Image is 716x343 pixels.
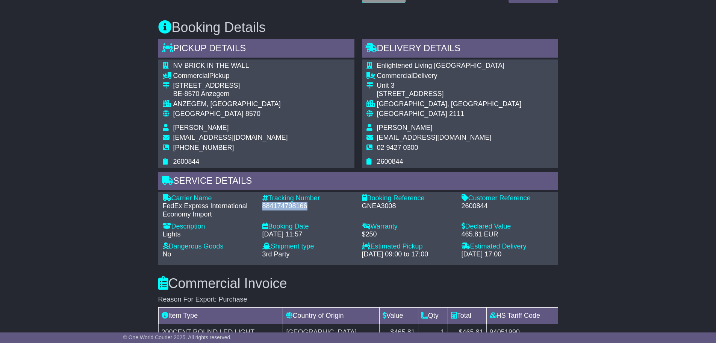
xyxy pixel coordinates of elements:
[173,72,288,80] div: Pickup
[262,242,354,251] div: Shipment type
[362,230,454,239] div: $250
[163,194,255,203] div: Carrier Name
[377,62,504,69] span: Enlightened Living [GEOGRAPHIC_DATA]
[163,250,171,258] span: No
[173,158,200,165] span: 2600844
[377,82,522,90] div: Unit 3
[173,90,288,98] div: BE-8570 Anzegem
[377,100,522,108] div: [GEOGRAPHIC_DATA], [GEOGRAPHIC_DATA]
[123,334,232,340] span: © One World Courier 2025. All rights reserved.
[462,250,554,259] div: [DATE] 17:00
[362,242,454,251] div: Estimated Pickup
[158,324,283,341] td: 200CENT ROUND LED LIGHT
[163,202,255,218] div: FedEx Express International Economy Import
[163,223,255,231] div: Description
[283,324,379,341] td: [GEOGRAPHIC_DATA]
[377,124,433,131] span: [PERSON_NAME]
[377,144,418,151] span: 02 9427 0300
[362,202,454,210] div: GNEA3008
[173,100,288,108] div: ANZEGEM, [GEOGRAPHIC_DATA]
[377,90,522,98] div: [STREET_ADDRESS]
[377,134,492,141] span: [EMAIL_ADDRESS][DOMAIN_NAME]
[158,276,558,291] h3: Commercial Invoice
[173,144,234,151] span: [PHONE_NUMBER]
[158,296,558,304] div: Reason For Export: Purchase
[163,242,255,251] div: Dangerous Goods
[283,308,379,324] td: Country of Origin
[449,110,464,117] span: 2111
[462,202,554,210] div: 2600844
[486,308,558,324] td: HS Tariff Code
[262,230,354,239] div: [DATE] 11:57
[362,194,454,203] div: Booking Reference
[379,308,418,324] td: Value
[173,134,288,141] span: [EMAIL_ADDRESS][DOMAIN_NAME]
[486,324,558,341] td: 94051990
[362,250,454,259] div: [DATE] 09:00 to 17:00
[262,194,354,203] div: Tracking Number
[462,230,554,239] div: 465.81 EUR
[462,194,554,203] div: Customer Reference
[362,223,454,231] div: Warranty
[377,72,522,80] div: Delivery
[173,82,288,90] div: [STREET_ADDRESS]
[245,110,260,117] span: 8570
[377,110,447,117] span: [GEOGRAPHIC_DATA]
[418,324,448,341] td: 1
[462,242,554,251] div: Estimated Delivery
[173,110,244,117] span: [GEOGRAPHIC_DATA]
[379,324,418,341] td: $465.81
[448,324,486,341] td: $465.81
[262,250,290,258] span: 3rd Party
[262,202,354,210] div: 884174798166
[262,223,354,231] div: Booking Date
[163,230,255,239] div: Lights
[158,20,558,35] h3: Booking Details
[173,124,229,131] span: [PERSON_NAME]
[158,39,354,59] div: Pickup Details
[158,308,283,324] td: Item Type
[377,72,413,79] span: Commercial
[173,62,249,69] span: NV BRICK IN THE WALL
[362,39,558,59] div: Delivery Details
[158,172,558,192] div: Service Details
[448,308,486,324] td: Total
[377,158,403,165] span: 2600844
[462,223,554,231] div: Declared Value
[418,308,448,324] td: Qty
[173,72,209,79] span: Commercial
